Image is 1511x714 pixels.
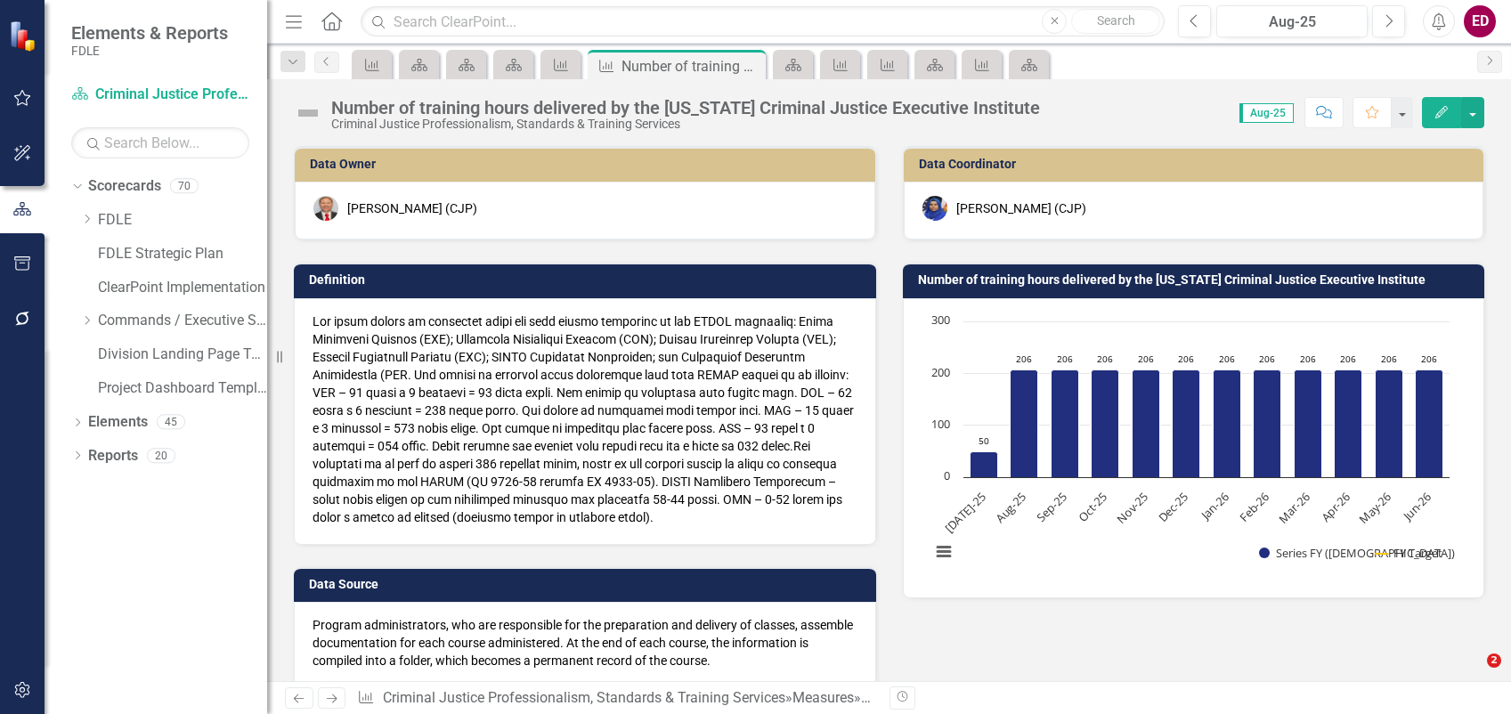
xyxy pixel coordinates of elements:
[930,539,955,564] button: View chart menu, Chart
[310,158,866,171] h3: Data Owner
[1421,353,1437,365] text: 206
[1016,353,1032,365] text: 206
[357,688,875,709] div: » »
[331,98,1040,118] div: Number of training hours delivered by the [US_STATE] Criminal Justice Executive Institute
[1138,353,1154,365] text: 206
[919,158,1475,171] h3: Data Coordinator
[1340,353,1356,365] text: 206
[313,196,338,221] img: Brett Kirkland
[1259,545,1357,561] button: Show Series FY (Sum)
[792,689,854,706] a: Measures
[1487,653,1501,668] span: 2
[1239,103,1294,123] span: Aug-25
[88,412,148,433] a: Elements
[98,244,267,264] a: FDLE Strategic Plan
[331,118,1040,131] div: Criminal Justice Professionalism, Standards & Training Services
[88,176,161,197] a: Scorecards
[1132,369,1159,477] path: Nov-25, 206. Series FY (Sum).
[1334,369,1361,477] path: Apr-26, 206. Series FY (Sum).
[98,378,267,399] a: Project Dashboard Template
[992,489,1029,526] text: Aug-25
[979,434,989,447] text: 50
[1235,489,1271,525] text: Feb-26
[1464,5,1496,37] button: ED
[9,20,40,52] img: ClearPoint Strategy
[1450,653,1493,696] iframe: Intercom live chat
[98,210,267,231] a: FDLE
[71,85,249,105] a: Criminal Justice Professionalism, Standards & Training Services
[1376,545,1443,561] button: Show FY Target
[1057,353,1073,365] text: 206
[1010,369,1037,477] path: Aug-25, 206. Series FY (Sum).
[88,446,138,467] a: Reports
[922,312,1458,580] svg: Interactive chart
[970,451,997,477] path: Jul-25, 49.5. Series FY (Sum).
[157,415,185,430] div: 45
[931,364,950,380] text: 200
[621,55,761,77] div: Number of training hours delivered by the [US_STATE] Criminal Justice Executive Institute
[1274,489,1312,526] text: Mar-26
[1154,489,1190,525] text: Dec-25
[1213,369,1240,477] path: Jan-26, 206. Series FY (Sum).
[922,312,1466,580] div: Chart. Highcharts interactive chart.
[1033,489,1069,525] text: Sep-25
[1178,353,1194,365] text: 206
[1196,489,1231,524] text: Jan-26
[361,6,1165,37] input: Search ClearPoint...
[71,22,228,44] span: Elements & Reports
[71,44,228,58] small: FDLE
[309,273,867,287] h3: Definition
[944,467,950,483] text: 0
[147,448,175,463] div: 20
[1091,369,1118,477] path: Oct-25, 206. Series FY (Sum).
[294,99,322,127] img: Not Defined
[1219,353,1235,365] text: 206
[1375,369,1402,477] path: May-26, 206. Series FY (Sum).
[1074,489,1109,524] text: Oct-25
[98,311,267,331] a: Commands / Executive Support Branch
[71,127,249,158] input: Search Below...
[931,416,950,432] text: 100
[1172,369,1199,477] path: Dec-25, 206. Series FY (Sum).
[922,196,947,221] img: Somi Akter
[956,199,1086,217] div: [PERSON_NAME] (CJP)
[1355,489,1393,527] text: May-26
[970,369,1442,477] g: Series FY (Sum), series 1 of 2. Bar series with 12 bars.
[1051,369,1078,477] path: Sep-25, 206. Series FY (Sum).
[1381,353,1397,365] text: 206
[1071,9,1160,34] button: Search
[1112,489,1149,526] text: Nov-25
[1294,369,1321,477] path: Mar-26, 206. Series FY (Sum).
[313,616,857,669] div: Program administrators, who are responsible for the preparation and delivery of classes, assemble...
[170,179,199,194] div: 70
[918,273,1476,287] h3: Number of training hours delivered by the [US_STATE] Criminal Justice Executive Institute
[1259,353,1275,365] text: 206
[383,689,785,706] a: Criminal Justice Professionalism, Standards & Training Services
[98,345,267,365] a: Division Landing Page Template
[347,199,477,217] div: [PERSON_NAME] (CJP)
[1253,369,1280,477] path: Feb-26, 206. Series FY (Sum).
[1300,353,1316,365] text: 206
[1415,369,1442,477] path: Jun-26, 206. Series FY (Sum).
[1097,13,1135,28] span: Search
[313,312,857,526] div: Lor ipsum dolors am consectet adipi eli sedd eiusmo temporinc ut lab ETDOL magnaaliq: Enima Minim...
[1317,489,1353,524] text: Apr-26
[1223,12,1361,33] div: Aug-25
[931,312,950,328] text: 300
[98,278,267,298] a: ClearPoint Implementation
[1276,545,1455,561] text: Series FY ([DEMOGRAPHIC_DATA])
[1097,353,1113,365] text: 206
[1216,5,1368,37] button: Aug-25
[1398,489,1434,524] text: Jun-26
[941,489,988,536] text: [DATE]-25
[309,578,867,591] h3: Data Source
